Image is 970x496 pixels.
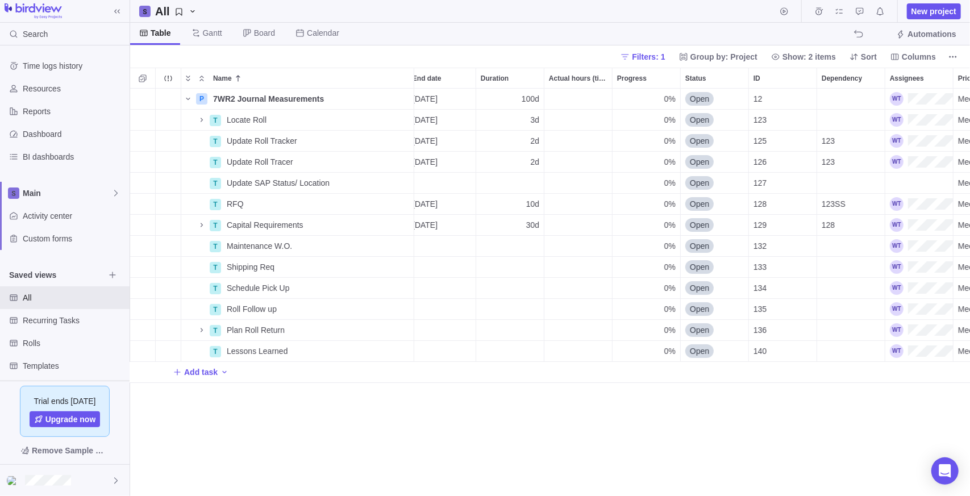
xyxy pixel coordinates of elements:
[156,236,181,257] div: Trouble indication
[173,364,218,380] span: Add task
[831,3,847,19] span: My assignments
[254,27,275,39] span: Board
[156,194,181,215] div: Trouble indication
[749,152,817,172] div: 126
[476,236,544,257] div: Duration
[753,198,767,210] span: 128
[886,49,940,65] span: Columns
[782,51,836,62] span: Show: 2 items
[227,156,293,168] span: Update Roll Tracer
[613,320,681,341] div: Progress
[749,68,817,88] div: ID
[749,194,817,215] div: ID
[544,320,613,341] div: Actual hours (timelogs)
[210,262,221,273] div: T
[181,278,414,299] div: Name
[544,341,613,362] div: Actual hours (timelogs)
[664,219,676,231] span: 0%
[613,215,680,235] div: 0%
[892,26,961,42] span: Automations
[203,27,222,39] span: Gantt
[613,152,681,173] div: Progress
[408,236,476,257] div: End date
[822,156,835,168] span: 123
[885,278,954,299] div: Assignees
[181,341,414,362] div: Name
[681,341,749,362] div: Status
[664,93,676,105] span: 0%
[861,51,877,62] span: Sort
[885,131,954,152] div: Assignees
[23,233,125,244] span: Custom forms
[481,73,509,84] span: Duration
[210,178,221,189] div: T
[681,320,749,341] div: Status
[408,341,476,362] div: End date
[181,299,414,320] div: Name
[613,278,681,299] div: Progress
[749,89,817,110] div: ID
[945,49,961,65] span: More actions
[544,89,613,110] div: Actual hours (timelogs)
[544,257,613,278] div: Actual hours (timelogs)
[408,131,476,152] div: End date
[749,257,817,278] div: ID
[852,3,868,19] span: Approval requests
[617,73,647,84] span: Progress
[476,341,544,362] div: Duration
[890,218,904,232] div: Wyatt Trostle
[885,320,954,341] div: Assignees
[749,278,817,299] div: ID
[413,114,438,126] span: [DATE]
[23,60,125,72] span: Time logs history
[749,152,817,173] div: ID
[690,156,709,168] span: Open
[613,194,681,215] div: Progress
[209,89,414,109] div: 7WR2 Journal Measurements
[23,315,125,326] span: Recurring Tasks
[544,236,613,257] div: Actual hours (timelogs)
[476,278,544,299] div: Duration
[23,83,125,94] span: Resources
[753,93,763,105] span: 12
[890,134,904,148] div: Wyatt Trostle
[885,110,954,131] div: Assignees
[817,341,885,362] div: Dependency
[181,89,414,110] div: Name
[23,128,125,140] span: Dashboard
[156,320,181,341] div: Trouble indication
[890,197,904,211] div: Wyatt Trostle
[749,299,817,320] div: ID
[549,73,607,84] span: Actual hours (timelogs)
[23,360,125,372] span: Templates
[817,236,885,257] div: Dependency
[181,110,414,131] div: Name
[613,89,681,110] div: Progress
[222,173,414,193] div: Update SAP Status/ Location
[681,257,749,278] div: Status
[885,173,954,194] div: Assignees
[749,320,817,341] div: ID
[817,299,885,320] div: Dependency
[613,173,680,193] div: 0%
[7,476,20,485] img: Show
[476,299,544,320] div: Duration
[135,70,151,86] span: Selection mode
[210,346,221,357] div: T
[885,299,954,320] div: Assignees
[681,194,749,215] div: Status
[753,114,767,126] span: 123
[413,198,438,210] span: [DATE]
[613,131,681,152] div: Progress
[817,320,885,341] div: Dependency
[681,131,748,151] div: Open
[222,110,414,130] div: Locate Roll
[222,215,414,235] div: Capital Requirements
[911,6,956,17] span: New project
[156,299,181,320] div: Trouble indication
[476,131,544,152] div: Duration
[753,156,767,168] span: 126
[222,152,414,172] div: Update Roll Tracer
[885,257,954,278] div: Assignees
[408,257,476,278] div: End date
